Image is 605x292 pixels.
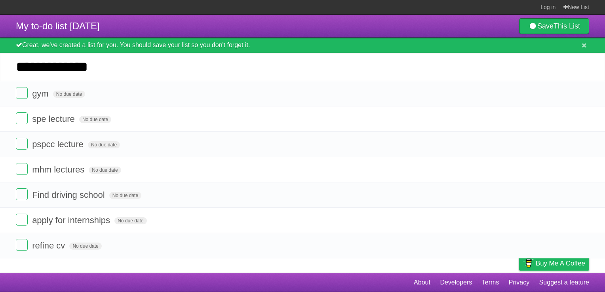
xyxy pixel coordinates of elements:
[32,139,86,149] span: pspcc lecture
[16,21,100,31] span: My to-do list [DATE]
[16,188,28,200] label: Done
[69,243,101,250] span: No due date
[519,256,589,271] a: Buy me a coffee
[16,138,28,150] label: Done
[16,112,28,124] label: Done
[16,214,28,226] label: Done
[482,275,499,290] a: Terms
[32,241,67,250] span: refine cv
[32,89,51,99] span: gym
[79,116,111,123] span: No due date
[53,91,85,98] span: No due date
[32,165,86,174] span: mhm lectures
[509,275,529,290] a: Privacy
[440,275,472,290] a: Developers
[32,114,77,124] span: spe lecture
[554,22,580,30] b: This List
[536,256,585,270] span: Buy me a coffee
[16,239,28,251] label: Done
[16,163,28,175] label: Done
[109,192,141,199] span: No due date
[16,87,28,99] label: Done
[89,167,121,174] span: No due date
[414,275,430,290] a: About
[88,141,120,148] span: No due date
[523,256,534,270] img: Buy me a coffee
[32,215,112,225] span: apply for internships
[32,190,107,200] span: Find driving school
[519,18,589,34] a: SaveThis List
[114,217,146,224] span: No due date
[539,275,589,290] a: Suggest a feature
